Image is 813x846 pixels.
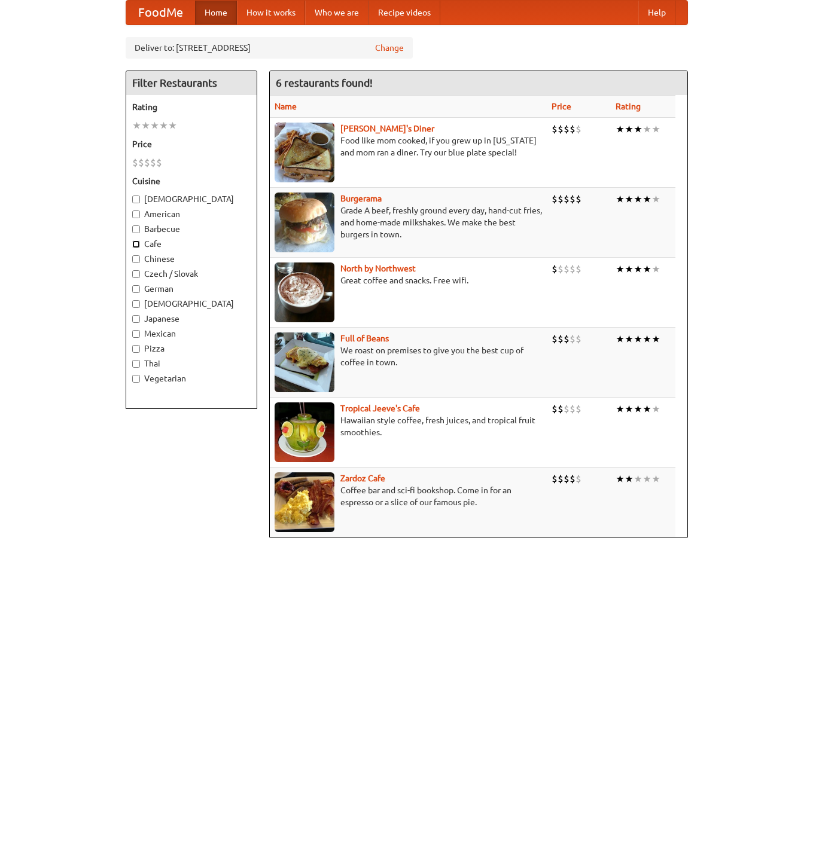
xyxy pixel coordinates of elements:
[552,472,558,485] li: $
[275,135,542,158] p: Food like mom cooked, if you grew up in [US_STATE] and mom ran a diner. Try our blue plate special!
[126,71,257,95] h4: Filter Restaurants
[141,119,150,132] li: ★
[570,193,576,206] li: $
[570,332,576,346] li: $
[275,414,542,438] p: Hawaiian style coffee, fresh juices, and tropical fruit smoothies.
[340,264,416,273] a: North by Northwest
[132,253,251,265] label: Chinese
[558,332,564,346] li: $
[625,193,634,206] li: ★
[564,123,570,136] li: $
[552,262,558,276] li: $
[643,472,651,485] li: ★
[340,124,434,133] b: [PERSON_NAME]'s Diner
[643,332,651,346] li: ★
[576,123,581,136] li: $
[558,472,564,485] li: $
[132,298,251,310] label: [DEMOGRAPHIC_DATA]
[616,332,625,346] li: ★
[616,123,625,136] li: ★
[369,1,440,25] a: Recipe videos
[132,283,251,295] label: German
[625,472,634,485] li: ★
[275,193,334,252] img: burgerama.jpg
[275,123,334,182] img: sallys.jpg
[616,472,625,485] li: ★
[168,119,177,132] li: ★
[144,156,150,169] li: $
[159,119,168,132] li: ★
[150,119,159,132] li: ★
[552,123,558,136] li: $
[275,344,542,368] p: We roast on premises to give you the best cup of coffee in town.
[625,332,634,346] li: ★
[132,315,140,323] input: Japanese
[237,1,305,25] a: How it works
[552,402,558,416] li: $
[634,123,643,136] li: ★
[132,300,140,308] input: [DEMOGRAPHIC_DATA]
[651,332,660,346] li: ★
[552,193,558,206] li: $
[634,472,643,485] li: ★
[552,102,571,111] a: Price
[340,404,420,413] a: Tropical Jeeve's Cafe
[275,484,542,508] p: Coffee bar and sci-fi bookshop. Come in for an espresso or a slice of our famous pie.
[275,472,334,532] img: zardoz.jpg
[132,328,251,340] label: Mexican
[275,102,297,111] a: Name
[132,285,140,293] input: German
[132,175,251,187] h5: Cuisine
[132,238,251,250] label: Cafe
[564,193,570,206] li: $
[651,193,660,206] li: ★
[275,204,542,240] p: Grade A beef, freshly ground every day, hand-cut fries, and home-made milkshakes. We make the bes...
[126,1,195,25] a: FoodMe
[616,262,625,276] li: ★
[132,268,251,280] label: Czech / Slovak
[340,474,385,483] a: Zardoz Cafe
[576,472,581,485] li: $
[625,402,634,416] li: ★
[616,402,625,416] li: ★
[651,402,660,416] li: ★
[132,313,251,325] label: Japanese
[552,332,558,346] li: $
[558,123,564,136] li: $
[643,262,651,276] li: ★
[275,402,334,462] img: jeeves.jpg
[643,402,651,416] li: ★
[195,1,237,25] a: Home
[132,101,251,113] h5: Rating
[570,402,576,416] li: $
[132,138,251,150] h5: Price
[132,360,140,368] input: Thai
[132,208,251,220] label: American
[616,102,641,111] a: Rating
[570,123,576,136] li: $
[625,123,634,136] li: ★
[132,372,251,384] label: Vegetarian
[564,472,570,485] li: $
[132,196,140,203] input: [DEMOGRAPHIC_DATA]
[132,343,251,355] label: Pizza
[634,193,643,206] li: ★
[126,37,413,59] div: Deliver to: [STREET_ADDRESS]
[564,262,570,276] li: $
[132,270,140,278] input: Czech / Slovak
[305,1,369,25] a: Who we are
[276,77,373,88] ng-pluralize: 6 restaurants found!
[340,334,389,343] b: Full of Beans
[132,119,141,132] li: ★
[138,156,144,169] li: $
[150,156,156,169] li: $
[634,402,643,416] li: ★
[132,223,251,235] label: Barbecue
[576,193,581,206] li: $
[558,262,564,276] li: $
[275,274,542,286] p: Great coffee and snacks. Free wifi.
[651,262,660,276] li: ★
[375,42,404,54] a: Change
